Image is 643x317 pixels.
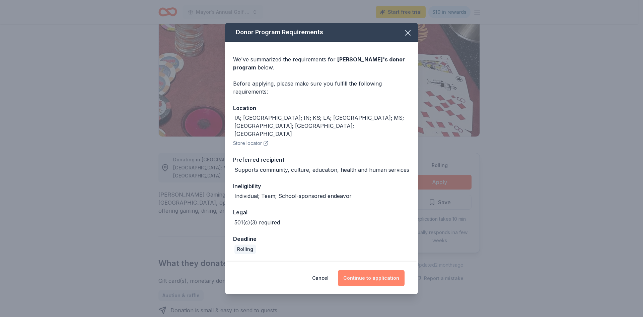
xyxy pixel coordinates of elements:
[225,23,418,42] div: Donor Program Requirements
[234,245,256,254] div: Rolling
[234,114,410,138] div: IA; [GEOGRAPHIC_DATA]; IN; KS; LA; [GEOGRAPHIC_DATA]; MS; [GEOGRAPHIC_DATA]; [GEOGRAPHIC_DATA]; [...
[233,104,410,112] div: Location
[234,218,280,226] div: 501(c)(3) required
[338,270,405,286] button: Continue to application
[233,80,410,96] div: Before applying, please make sure you fulfill the following requirements:
[233,139,269,147] button: Store locator
[234,192,352,200] div: Individual; Team; School-sponsored endeavor
[233,208,410,217] div: Legal
[233,182,410,191] div: Ineligibility
[233,234,410,243] div: Deadline
[312,270,329,286] button: Cancel
[234,166,409,174] div: Supports community, culture, education, health and human services
[233,155,410,164] div: Preferred recipient
[233,55,410,71] div: We've summarized the requirements for below.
